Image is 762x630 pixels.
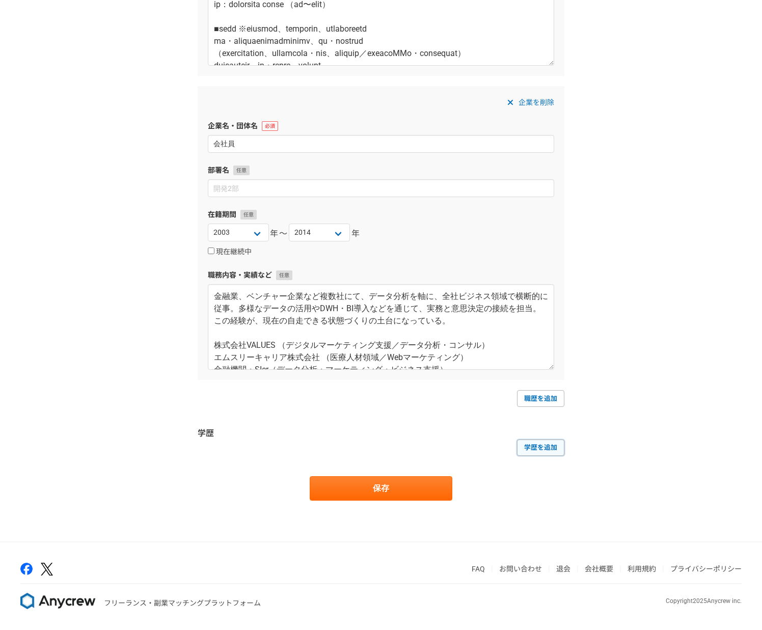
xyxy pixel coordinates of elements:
h3: 学歴 [198,427,564,440]
span: 年〜 [270,228,288,240]
input: 現在継続中 [208,248,214,254]
a: 利用規約 [628,565,656,573]
label: 現在継続中 [208,248,252,257]
input: エニィクルー株式会社 [208,135,554,153]
label: 職務内容・実績など [208,270,554,281]
a: FAQ [472,565,485,573]
a: 学歴を追加 [517,440,564,456]
span: 企業を削除 [519,96,554,108]
p: Copyright 2025 Anycrew inc. [666,596,742,606]
button: 保存 [310,476,452,501]
img: 8DqYSo04kwAAAAASUVORK5CYII= [20,593,96,609]
a: 会社概要 [585,565,613,573]
a: お問い合わせ [499,565,542,573]
a: 退会 [556,565,570,573]
a: 職歴を追加 [517,390,564,406]
label: 企業名・団体名 [208,121,554,131]
a: プライバシーポリシー [670,565,742,573]
label: 在籍期間 [208,209,554,220]
span: 年 [351,228,361,240]
label: 部署名 [208,165,554,176]
img: facebook-2adfd474.png [20,563,33,575]
p: フリーランス・副業マッチングプラットフォーム [104,598,261,609]
img: x-391a3a86.png [41,563,53,576]
input: 開発2部 [208,179,554,197]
